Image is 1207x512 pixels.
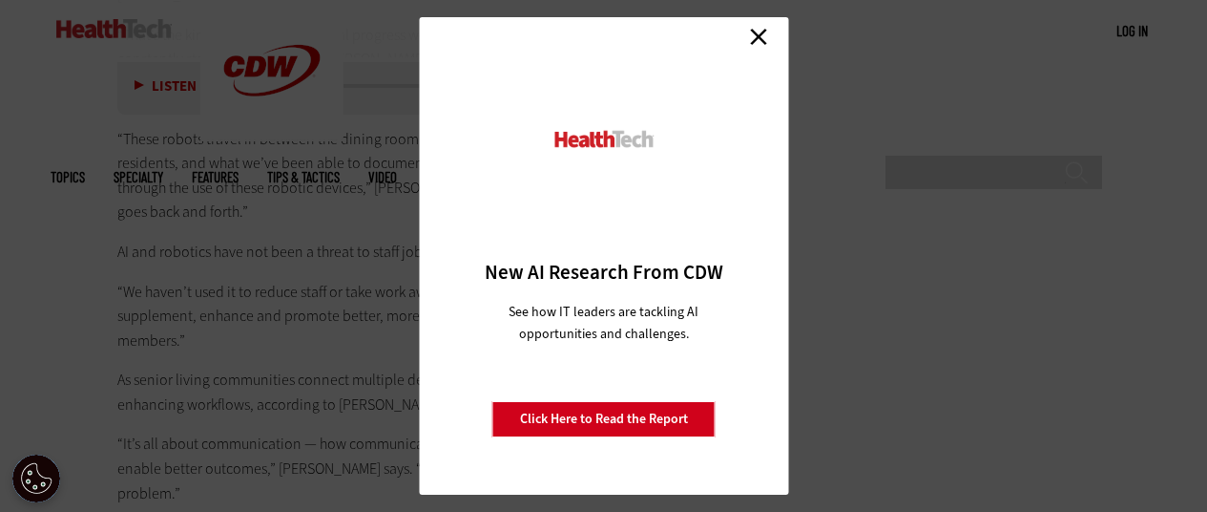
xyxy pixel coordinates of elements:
div: Cookie Settings [12,455,60,502]
p: See how IT leaders are tackling AI opportunities and challenges. [486,301,721,345]
img: HealthTech_0.png [551,129,656,149]
a: Close [744,22,773,51]
button: Open Preferences [12,455,60,502]
a: Click Here to Read the Report [492,401,716,437]
h3: New AI Research From CDW [452,259,755,286]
